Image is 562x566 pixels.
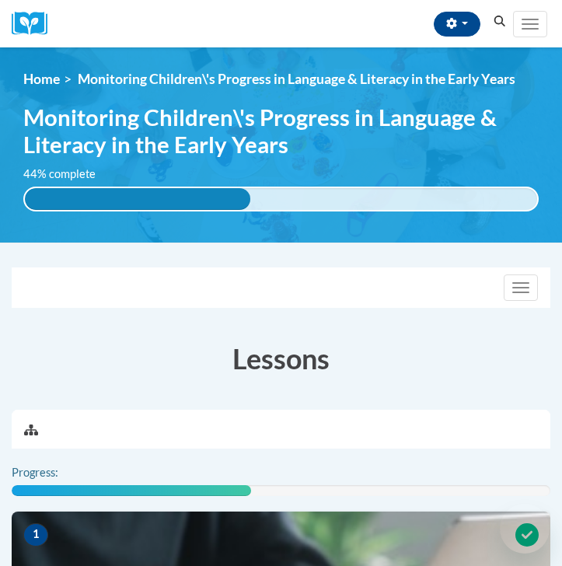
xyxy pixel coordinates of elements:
[12,12,58,36] img: Logo brand
[12,12,58,36] a: Cox Campus
[23,103,539,158] span: Monitoring Children\'s Progress in Language & Literacy in the Early Years
[23,523,48,547] span: 1
[25,188,250,210] div: 44% complete
[12,339,550,378] h3: Lessons
[23,71,60,87] a: Home
[434,12,480,37] button: Account Settings
[488,12,511,31] button: Search
[78,71,515,87] span: Monitoring Children\'s Progress in Language & Literacy in the Early Years
[500,504,550,554] iframe: Button to launch messaging window
[23,166,113,183] label: 44% complete
[12,464,101,481] label: Progress:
